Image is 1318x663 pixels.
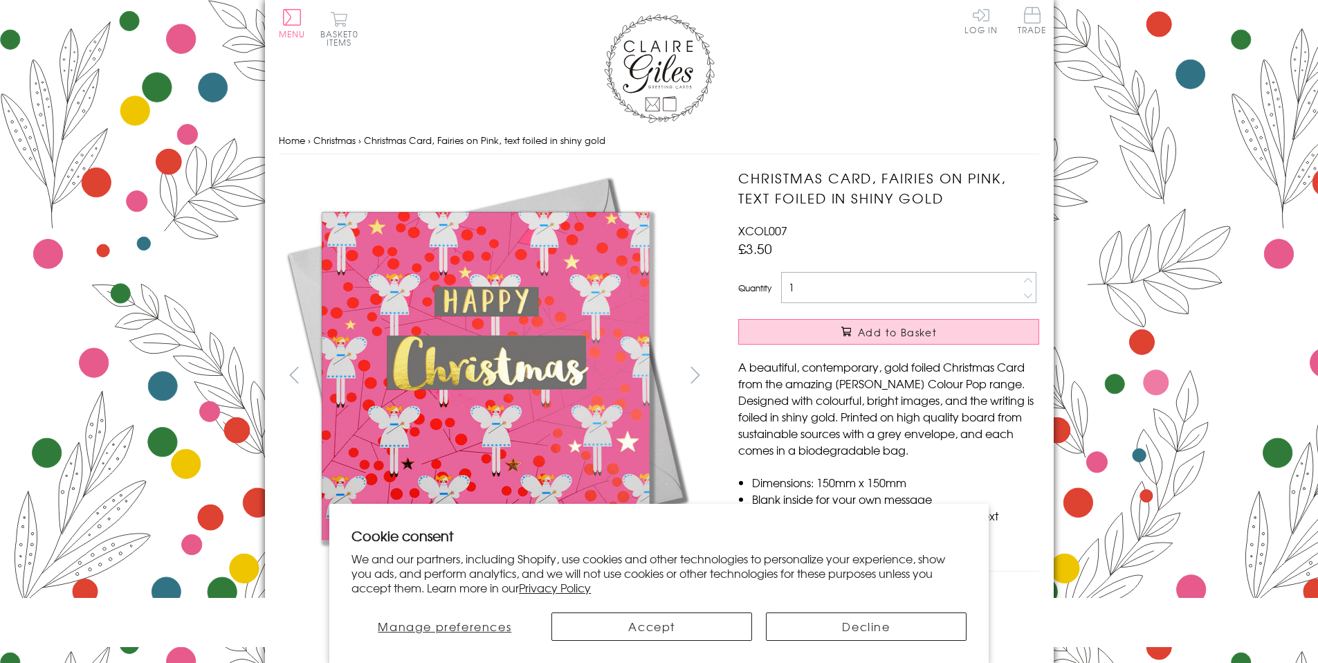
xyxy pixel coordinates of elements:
span: XCOL007 [738,222,787,239]
a: Trade [1018,7,1047,37]
button: Decline [766,612,967,641]
span: › [308,134,311,147]
nav: breadcrumbs [279,127,1040,155]
li: Blank inside for your own message [752,491,1039,507]
button: next [679,359,711,390]
span: › [358,134,361,147]
button: Menu [279,9,306,38]
span: Add to Basket [858,325,937,339]
a: Christmas [313,134,356,147]
h1: Christmas Card, Fairies on Pink, text foiled in shiny gold [738,168,1039,208]
p: We and our partners, including Shopify, use cookies and other technologies to personalize your ex... [351,552,967,594]
span: Christmas Card, Fairies on Pink, text foiled in shiny gold [364,134,605,147]
button: prev [279,359,310,390]
span: Manage preferences [378,618,511,635]
button: Accept [551,612,752,641]
img: Christmas Card, Fairies on Pink, text foiled in shiny gold [278,168,693,583]
span: Menu [279,28,306,40]
h2: Cookie consent [351,526,967,545]
label: Quantity [738,282,771,294]
img: Claire Giles Greetings Cards [604,14,715,123]
button: Basket0 items [320,11,358,46]
span: Trade [1018,7,1047,34]
a: Log In [964,7,998,34]
button: Add to Basket [738,319,1039,345]
li: Dimensions: 150mm x 150mm [752,474,1039,491]
a: Home [279,134,305,147]
a: Privacy Policy [519,579,591,596]
span: 0 items [327,28,358,48]
img: Christmas Card, Fairies on Pink, text foiled in shiny gold [711,168,1126,583]
span: £3.50 [738,239,772,258]
button: Manage preferences [351,612,538,641]
p: A beautiful, contemporary, gold foiled Christmas Card from the amazing [PERSON_NAME] Colour Pop r... [738,358,1039,458]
